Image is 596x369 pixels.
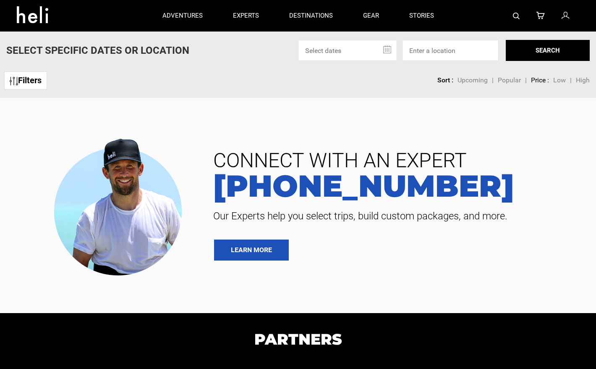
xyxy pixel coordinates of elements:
a: Filters [4,71,47,90]
input: Select dates [298,40,397,61]
li: | [570,76,572,85]
li: Price : [531,76,549,85]
span: Our Experts help you select trips, build custom packages, and more. [207,209,583,223]
a: [PHONE_NUMBER] [207,171,583,201]
p: Select Specific Dates Or Location [6,43,189,58]
p: adventures [162,11,203,20]
span: Popular [498,76,521,84]
span: High [576,76,590,84]
li: | [492,76,494,85]
img: search-bar-icon.svg [513,13,520,19]
button: SEARCH [506,40,590,61]
span: CONNECT WITH AN EXPERT [207,150,583,171]
p: destinations [289,11,333,20]
span: Upcoming [457,76,488,84]
p: experts [233,11,259,20]
li: Sort : [437,76,453,85]
a: LEARN MORE [214,240,289,261]
input: Enter a location [402,40,499,61]
span: Low [553,76,566,84]
li: | [525,76,527,85]
img: contact our team [47,132,194,280]
img: btn-icon.svg [10,77,18,85]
